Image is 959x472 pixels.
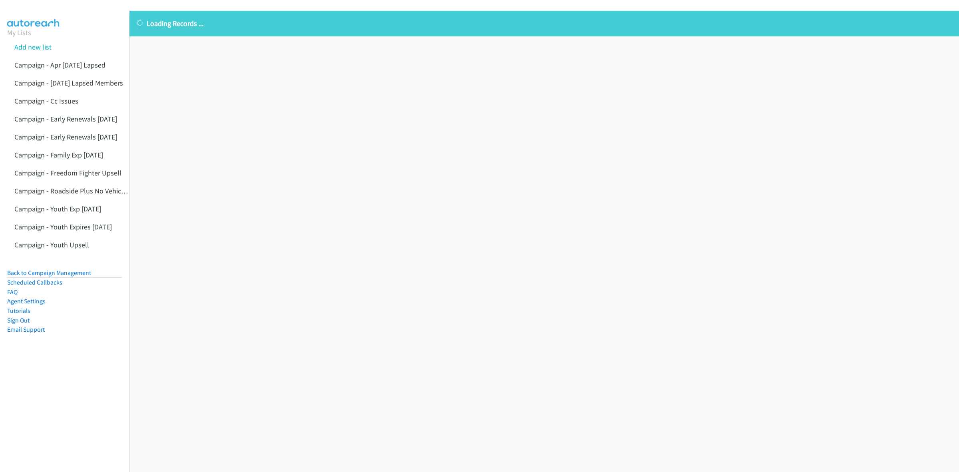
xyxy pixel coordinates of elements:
[14,222,112,231] a: Campaign - Youth Expires [DATE]
[7,297,46,305] a: Agent Settings
[14,186,130,195] a: Campaign - Roadside Plus No Vehicles
[14,96,78,106] a: Campaign - Cc Issues
[14,114,117,123] a: Campaign - Early Renewals [DATE]
[7,317,30,324] a: Sign Out
[14,78,123,88] a: Campaign - [DATE] Lapsed Members
[14,132,117,141] a: Campaign - Early Renewals [DATE]
[7,269,91,277] a: Back to Campaign Management
[14,168,121,177] a: Campaign - Freedom Fighter Upsell
[14,150,103,159] a: Campaign - Family Exp [DATE]
[14,204,101,213] a: Campaign - Youth Exp [DATE]
[7,28,31,37] a: My Lists
[14,60,105,70] a: Campaign - Apr [DATE] Lapsed
[7,279,62,286] a: Scheduled Callbacks
[7,326,45,333] a: Email Support
[14,240,89,249] a: Campaign - Youth Upsell
[14,42,52,52] a: Add new list
[7,307,30,315] a: Tutorials
[137,18,952,29] p: Loading Records ...
[7,288,18,296] a: FAQ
